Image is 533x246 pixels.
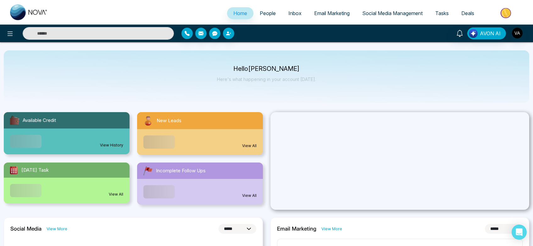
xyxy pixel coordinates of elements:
div: Open Intercom Messenger [512,225,527,240]
a: View History [100,142,123,148]
span: People [260,10,276,16]
img: Nova CRM Logo [10,4,48,20]
a: Deals [455,7,480,19]
a: Tasks [429,7,455,19]
button: AVON AI [467,27,506,39]
a: Email Marketing [308,7,356,19]
h2: Email Marketing [277,226,316,232]
img: todayTask.svg [9,165,19,175]
img: followUps.svg [142,165,153,176]
a: Incomplete Follow UpsView All [133,163,267,205]
span: Inbox [288,10,302,16]
span: [DATE] Task [21,167,49,174]
span: New Leads [157,117,181,124]
span: Email Marketing [314,10,350,16]
p: Hello [PERSON_NAME] [217,66,316,72]
img: availableCredit.svg [9,115,20,126]
p: Here's what happening in your account [DATE]. [217,77,316,82]
img: newLeads.svg [142,115,154,127]
span: Home [233,10,247,16]
span: Social Media Management [362,10,423,16]
a: View All [242,193,257,198]
span: AVON AI [480,30,501,37]
a: View More [47,226,67,232]
img: Market-place.gif [484,6,529,20]
a: Inbox [282,7,308,19]
a: View All [242,143,257,149]
img: User Avatar [512,28,523,38]
a: Social Media Management [356,7,429,19]
h2: Social Media [10,226,42,232]
a: Home [227,7,253,19]
span: Incomplete Follow Ups [156,167,206,174]
a: New LeadsView All [133,112,267,155]
a: People [253,7,282,19]
span: Deals [461,10,474,16]
a: View All [109,192,123,197]
span: Available Credit [23,117,56,124]
a: View More [321,226,342,232]
img: Lead Flow [469,29,478,38]
span: Tasks [435,10,449,16]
